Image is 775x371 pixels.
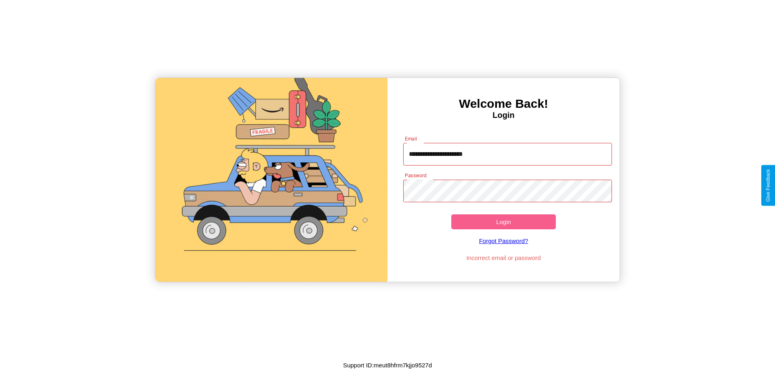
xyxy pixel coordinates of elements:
p: Incorrect email or password [399,252,608,263]
button: Login [451,214,556,229]
h4: Login [387,111,620,120]
a: Forgot Password? [399,229,608,252]
label: Email [405,135,417,142]
label: Password [405,172,426,179]
div: Give Feedback [765,169,771,202]
img: gif [155,78,387,282]
h3: Welcome Back! [387,97,620,111]
p: Support ID: meut8hfrm7kjjo9527d [343,360,432,371]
